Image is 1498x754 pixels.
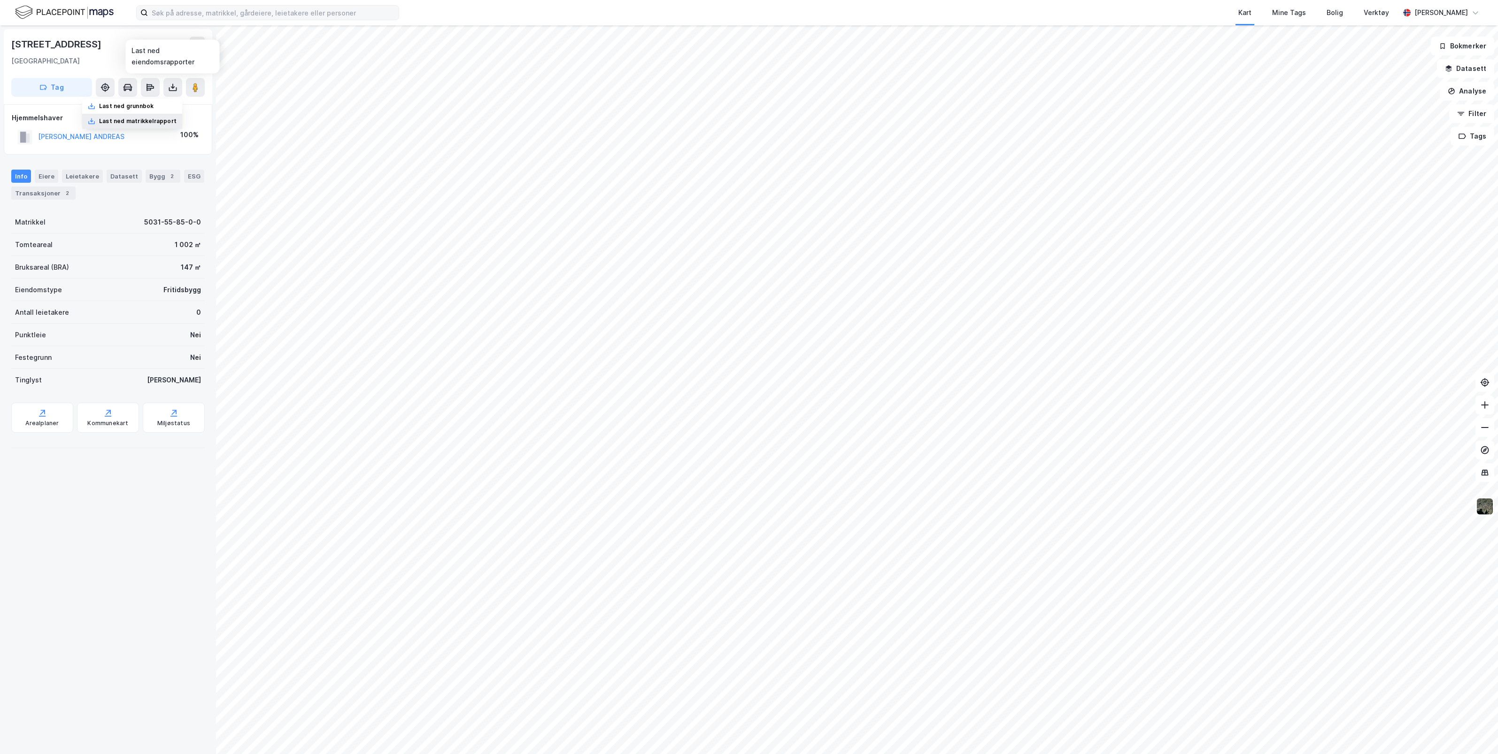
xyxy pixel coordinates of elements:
div: [PERSON_NAME] [1414,7,1468,18]
button: Datasett [1437,59,1494,78]
div: Last ned matrikkelrapport [99,117,177,125]
div: [GEOGRAPHIC_DATA] [11,55,80,67]
div: Last ned grunnbok [99,102,154,110]
button: Tag [11,78,92,97]
div: Festegrunn [15,352,52,363]
div: Miljøstatus [157,420,190,427]
div: Info [11,170,31,183]
div: Matrikkel [15,217,46,228]
div: 2 [167,171,177,181]
button: Analyse [1440,82,1494,101]
div: 100% [180,129,199,140]
div: Antall leietakere [15,307,69,318]
button: Tags [1451,127,1494,146]
div: Nei [190,352,201,363]
div: Mine Tags [1272,7,1306,18]
div: Kart [1238,7,1251,18]
div: Kommunekart [87,420,128,427]
div: Transaksjoner [11,187,76,200]
div: Tomteareal [15,239,53,250]
div: Bruksareal (BRA) [15,262,69,273]
div: Eiendomstype [15,284,62,295]
img: logo.f888ab2527a4732fd821a326f86c7f29.svg [15,4,114,21]
div: [PERSON_NAME] [147,374,201,386]
div: [STREET_ADDRESS] [11,37,103,52]
img: 9k= [1476,497,1494,515]
div: Datasett [107,170,142,183]
div: Bolig [1327,7,1343,18]
button: Filter [1449,104,1494,123]
div: 147 ㎡ [181,262,201,273]
div: Leietakere [62,170,103,183]
div: Bygg [146,170,180,183]
div: Malvik, 55/85 [160,55,205,67]
div: Fritidsbygg [163,284,201,295]
div: 2 [62,188,72,198]
div: Verktøy [1364,7,1389,18]
div: Arealplaner [25,420,59,427]
div: Punktleie [15,329,46,341]
div: ESG [184,170,204,183]
div: Hjemmelshaver [12,112,204,124]
input: Søk på adresse, matrikkel, gårdeiere, leietakere eller personer [148,6,399,20]
div: Nei [190,329,201,341]
div: Tinglyst [15,374,42,386]
iframe: Chat Widget [1451,709,1498,754]
div: 5031-55-85-0-0 [144,217,201,228]
div: 0 [196,307,201,318]
button: Bokmerker [1431,37,1494,55]
div: Eiere [35,170,58,183]
div: 1 002 ㎡ [175,239,201,250]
